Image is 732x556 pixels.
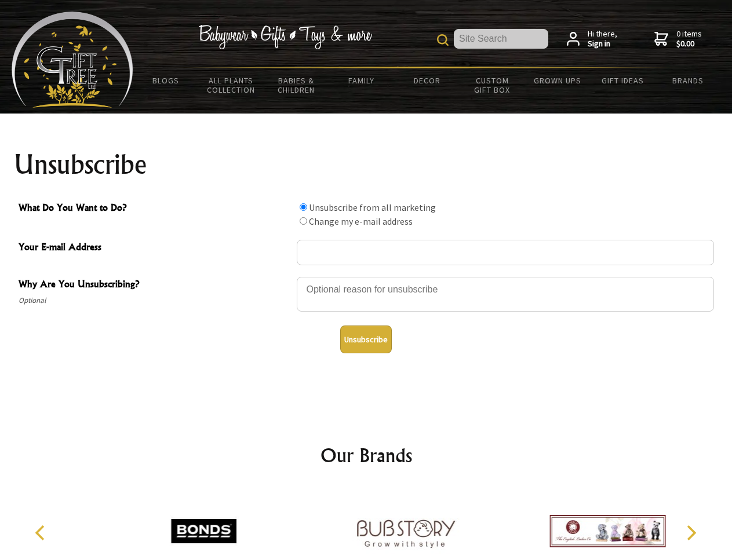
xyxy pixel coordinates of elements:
img: product search [437,34,449,46]
a: 0 items$0.00 [654,29,702,49]
span: 0 items [676,28,702,49]
button: Next [678,520,704,546]
textarea: Why Are You Unsubscribing? [297,277,714,312]
input: Site Search [454,29,548,49]
input: What Do You Want to Do? [300,217,307,225]
a: Custom Gift Box [460,68,525,102]
label: Unsubscribe from all marketing [309,202,436,213]
h1: Unsubscribe [14,151,719,178]
input: Your E-mail Address [297,240,714,265]
label: Change my e-mail address [309,215,413,227]
a: BLOGS [133,68,199,93]
a: Grown Ups [525,68,590,93]
button: Previous [29,520,54,546]
img: Babyware - Gifts - Toys and more... [12,12,133,108]
a: Hi there,Sign in [567,29,617,49]
h2: Our Brands [23,441,709,469]
strong: $0.00 [676,39,702,49]
span: Your E-mail Address [19,240,291,257]
a: Brands [655,68,721,93]
span: What Do You Want to Do? [19,200,291,217]
input: What Do You Want to Do? [300,203,307,211]
span: Why Are You Unsubscribing? [19,277,291,294]
button: Unsubscribe [340,325,392,353]
strong: Sign in [588,39,617,49]
img: Babywear - Gifts - Toys & more [198,25,372,49]
a: All Plants Collection [199,68,264,102]
a: Gift Ideas [590,68,655,93]
a: Babies & Children [264,68,329,102]
span: Optional [19,294,291,308]
a: Family [329,68,395,93]
a: Decor [394,68,460,93]
span: Hi there, [588,29,617,49]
